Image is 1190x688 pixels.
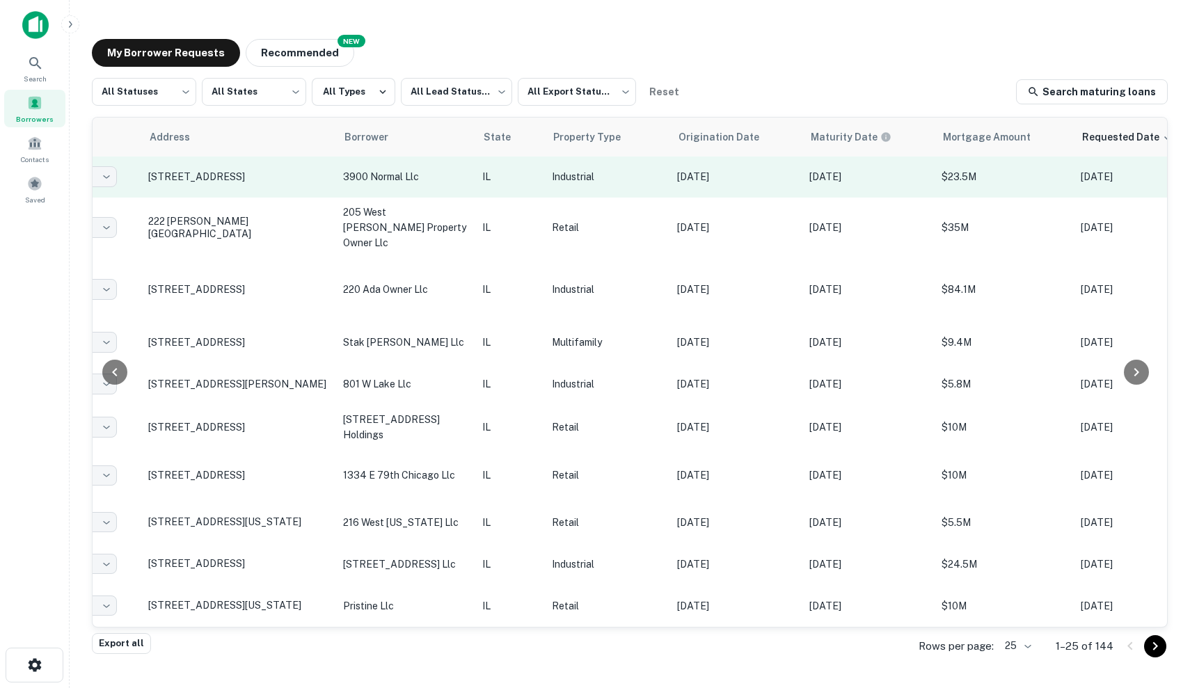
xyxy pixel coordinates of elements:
[343,205,468,250] p: 205 west [PERSON_NAME] property owner llc
[148,515,329,528] p: [STREET_ADDRESS][US_STATE]
[4,170,65,208] div: Saved
[343,515,468,530] p: 216 west [US_STATE] llc
[809,419,928,435] p: [DATE]
[4,90,65,127] a: Borrowers
[677,335,795,350] p: [DATE]
[552,335,663,350] p: Multifamily
[552,419,663,435] p: Retail
[811,129,878,145] h6: Maturity Date
[809,282,928,297] p: [DATE]
[677,282,795,297] p: [DATE]
[942,515,1067,530] p: $5.5M
[482,557,538,572] p: IL
[942,557,1067,572] p: $24.5M
[482,220,538,235] p: IL
[1016,79,1168,104] a: Search maturing loans
[1120,577,1190,643] iframe: Chat Widget
[1082,129,1177,145] span: Requested Date
[802,118,935,157] th: Maturity dates displayed may be estimated. Please contact the lender for the most accurate maturi...
[553,129,639,145] span: Property Type
[482,419,538,435] p: IL
[809,335,928,350] p: [DATE]
[148,469,329,481] p: [STREET_ADDRESS]
[336,118,475,157] th: Borrower
[21,154,49,165] span: Contacts
[552,598,663,614] p: Retail
[552,220,663,235] p: Retail
[343,376,468,392] p: 801 w lake llc
[942,419,1067,435] p: $10M
[312,78,395,106] button: All Types
[343,598,468,614] p: pristine llc
[482,467,538,483] p: IL
[552,169,663,184] p: Industrial
[670,118,802,157] th: Origination Date
[482,598,538,614] p: IL
[679,129,777,145] span: Origination Date
[4,130,65,168] a: Contacts
[343,335,468,350] p: stak [PERSON_NAME] llc
[343,467,468,483] p: 1334 e 79th chicago llc
[677,376,795,392] p: [DATE]
[344,129,406,145] span: Borrower
[677,419,795,435] p: [DATE]
[942,467,1067,483] p: $10M
[552,467,663,483] p: Retail
[202,74,306,110] div: All States
[338,35,365,47] div: NEW
[148,599,329,611] p: [STREET_ADDRESS][US_STATE]
[482,515,538,530] p: IL
[552,515,663,530] p: Retail
[677,467,795,483] p: [DATE]
[942,335,1067,350] p: $9.4M
[942,376,1067,392] p: $5.8M
[246,39,354,67] button: Recommended
[343,557,468,572] p: [STREET_ADDRESS] llc
[642,78,686,106] button: Reset
[92,39,240,67] button: My Borrower Requests
[677,557,795,572] p: [DATE]
[935,118,1074,157] th: Mortgage Amount
[148,557,329,570] p: [STREET_ADDRESS]
[148,336,329,349] p: [STREET_ADDRESS]
[4,49,65,87] div: Search
[809,515,928,530] p: [DATE]
[677,169,795,184] p: [DATE]
[677,220,795,235] p: [DATE]
[148,170,329,183] p: [STREET_ADDRESS]
[809,376,928,392] p: [DATE]
[148,283,329,296] p: [STREET_ADDRESS]
[811,129,891,145] div: Maturity dates displayed may be estimated. Please contact the lender for the most accurate maturi...
[482,335,538,350] p: IL
[942,282,1067,297] p: $84.1M
[484,129,529,145] span: State
[1056,638,1113,655] p: 1–25 of 144
[545,118,670,157] th: Property Type
[401,74,512,110] div: All Lead Statuses
[148,421,329,433] p: [STREET_ADDRESS]
[92,74,196,110] div: All Statuses
[919,638,994,655] p: Rows per page:
[148,378,329,390] p: [STREET_ADDRESS][PERSON_NAME]
[809,467,928,483] p: [DATE]
[343,412,468,442] p: [STREET_ADDRESS] holdings
[343,282,468,297] p: 220 ada owner llc
[92,633,151,654] button: Export all
[24,73,47,84] span: Search
[942,169,1067,184] p: $23.5M
[518,74,636,110] div: All Export Statuses
[475,118,545,157] th: State
[343,169,468,184] p: 3900 normal llc
[552,557,663,572] p: Industrial
[999,636,1033,656] div: 25
[150,129,208,145] span: Address
[148,215,329,240] p: 222 [PERSON_NAME] [GEOGRAPHIC_DATA]
[809,557,928,572] p: [DATE]
[942,598,1067,614] p: $10M
[552,282,663,297] p: Industrial
[141,118,336,157] th: Address
[482,169,538,184] p: IL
